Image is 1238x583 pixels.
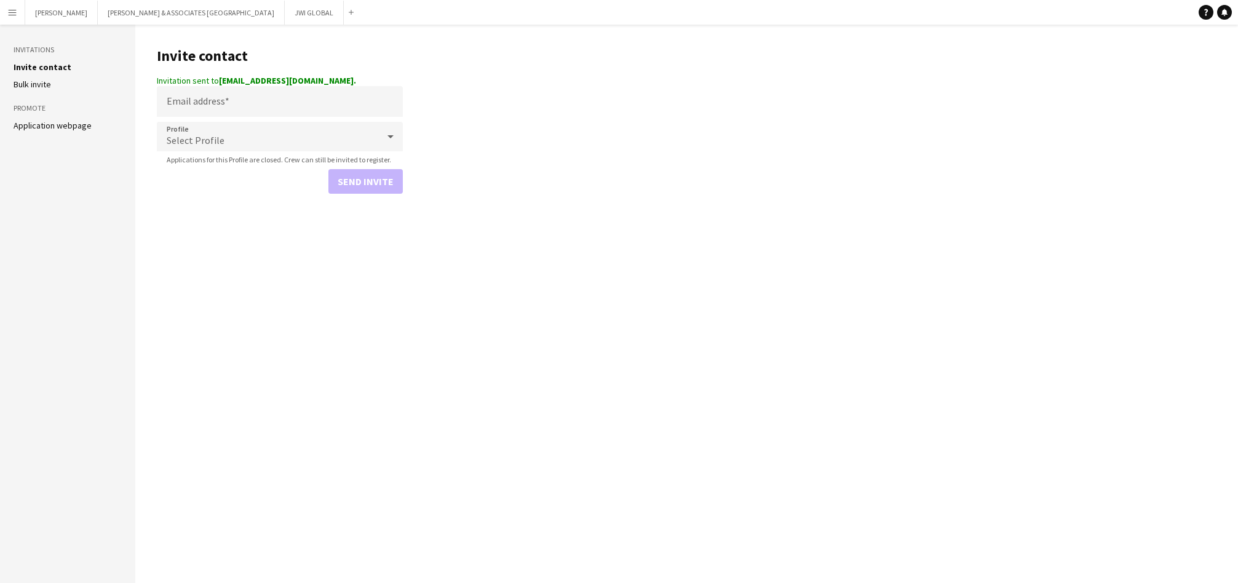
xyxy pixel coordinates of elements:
[98,1,285,25] button: [PERSON_NAME] & ASSOCIATES [GEOGRAPHIC_DATA]
[157,75,403,86] div: Invitation sent to
[14,103,122,114] h3: Promote
[14,61,71,73] a: Invite contact
[14,120,92,131] a: Application webpage
[157,155,401,164] span: Applications for this Profile are closed. Crew can still be invited to register.
[285,1,344,25] button: JWI GLOBAL
[25,1,98,25] button: [PERSON_NAME]
[157,47,403,65] h1: Invite contact
[14,44,122,55] h3: Invitations
[219,75,356,86] strong: [EMAIL_ADDRESS][DOMAIN_NAME].
[14,79,51,90] a: Bulk invite
[167,134,224,146] span: Select Profile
